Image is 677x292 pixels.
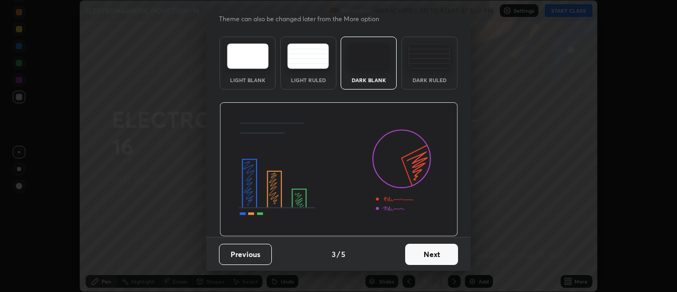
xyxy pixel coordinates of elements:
img: darkThemeBanner.d06ce4a2.svg [219,102,458,237]
button: Next [405,244,458,265]
div: Light Blank [226,77,269,83]
div: Light Ruled [287,77,330,83]
img: lightTheme.e5ed3b09.svg [227,43,269,69]
p: Theme can also be changed later from the More option [219,14,390,24]
div: Dark Blank [347,77,390,83]
button: Previous [219,244,272,265]
img: lightRuledTheme.5fabf969.svg [287,43,329,69]
h4: 3 [332,249,336,260]
div: Dark Ruled [408,77,451,83]
h4: 5 [341,249,345,260]
img: darkRuledTheme.de295e13.svg [408,43,450,69]
img: darkTheme.f0cc69e5.svg [348,43,390,69]
h4: / [337,249,340,260]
